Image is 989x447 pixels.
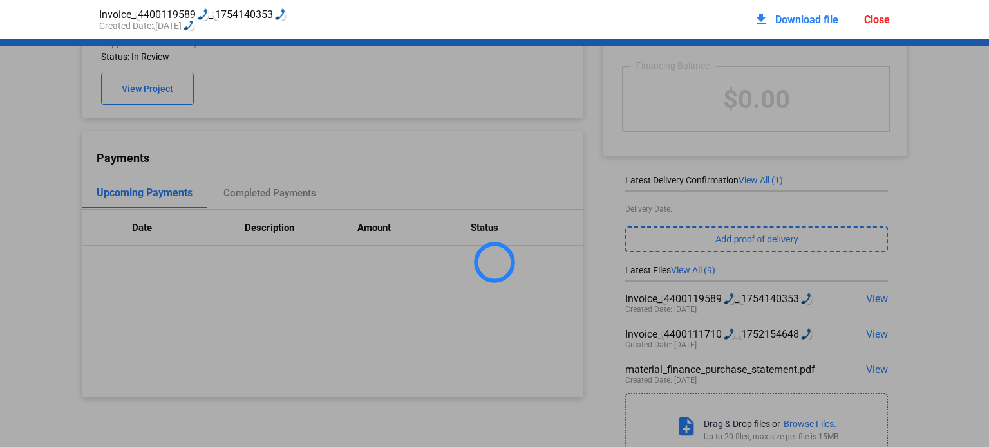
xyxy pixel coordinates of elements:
[136,8,209,21] div: Call: 4400119589
[99,21,494,31] div: Created Date:
[99,8,494,21] div: Invoice_ _
[153,21,194,31] div: Call: 09 / 19 / 2025
[275,8,285,20] img: hfpfyWBK5wQHBAGPgDf9c6qAYOxxMAAAAASUVORK5CYII=
[775,14,838,26] span: Download file
[184,19,194,30] img: hfpfyWBK5wQHBAGPgDf9c6qAYOxxMAAAAASUVORK5CYII=
[213,8,286,21] div: Call: 1754140353
[864,14,890,26] div: Close
[753,12,769,27] mat-icon: download
[198,8,208,20] img: hfpfyWBK5wQHBAGPgDf9c6qAYOxxMAAAAASUVORK5CYII=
